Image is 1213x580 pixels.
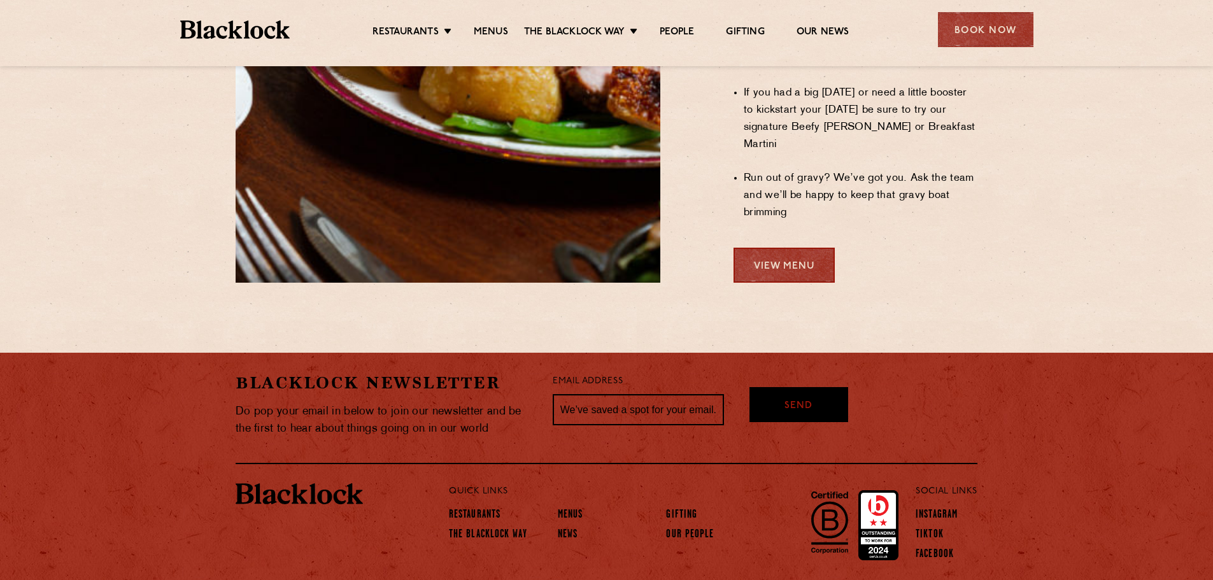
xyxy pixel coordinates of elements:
p: Social Links [916,483,977,500]
a: Gifting [666,509,697,523]
a: View Menu [734,248,835,283]
a: People [660,26,694,40]
a: Our News [797,26,849,40]
a: Our People [666,528,714,542]
img: Accred_2023_2star.png [858,490,898,560]
a: Restaurants [372,26,439,40]
p: Quick Links [449,483,874,500]
li: If you had a big [DATE] or need a little booster to kickstart your [DATE] be sure to try our sign... [744,85,977,153]
p: Do pop your email in below to join our newsletter and be the first to hear about things going on ... [236,403,534,437]
img: BL_Textured_Logo-footer-cropped.svg [236,483,363,505]
a: Menus [474,26,508,40]
label: Email Address [553,374,623,389]
a: Gifting [726,26,764,40]
li: Run out of gravy? We’ve got you. Ask the team and we’ll be happy to keep that gravy boat brimming [744,170,977,222]
a: Menus [558,509,583,523]
a: Restaurants [449,509,500,523]
a: The Blacklock Way [449,528,527,542]
a: Instagram [916,509,958,523]
img: B-Corp-Logo-Black-RGB.svg [804,484,856,560]
a: News [558,528,578,542]
h2: Blacklock Newsletter [236,372,534,394]
img: BL_Textured_Logo-footer-cropped.svg [180,20,290,39]
input: We’ve saved a spot for your email... [553,394,724,426]
div: Book Now [938,12,1033,47]
span: Send [784,399,812,414]
a: TikTok [916,528,944,542]
a: The Blacklock Way [524,26,625,40]
a: Facebook [916,548,954,562]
